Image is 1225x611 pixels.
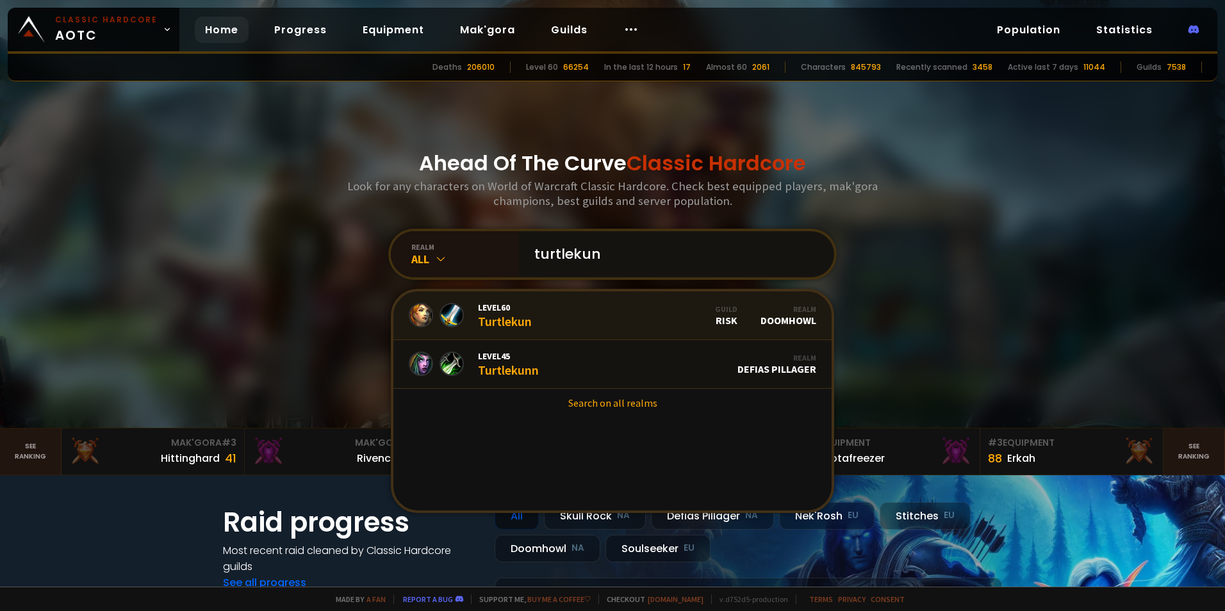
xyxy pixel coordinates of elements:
[598,594,703,604] span: Checkout
[715,304,737,314] div: Guild
[478,350,539,362] span: Level 45
[1137,61,1162,73] div: Guilds
[478,302,532,313] span: Level 60
[605,535,711,562] div: Soulseeker
[851,61,881,73] div: 845793
[987,17,1071,43] a: Population
[880,502,971,530] div: Stitches
[796,428,980,475] a: #2Equipment88Notafreezer
[478,302,532,329] div: Turtlekun
[1007,450,1035,466] div: Erkah
[760,304,816,314] div: Realm
[804,436,972,450] div: Equipment
[1167,61,1186,73] div: 7538
[8,8,179,51] a: Classic HardcoreAOTC
[495,535,600,562] div: Doomhowl
[541,17,598,43] a: Guilds
[627,149,806,177] span: Classic Hardcore
[352,17,434,43] a: Equipment
[252,436,420,450] div: Mak'Gora
[801,61,846,73] div: Characters
[225,450,236,467] div: 41
[648,594,703,604] a: [DOMAIN_NAME]
[55,14,158,26] small: Classic Hardcore
[223,542,479,574] h4: Most recent raid cleaned by Classic Hardcore guilds
[711,594,788,604] span: v. d752d5 - production
[944,509,955,522] small: EU
[328,594,386,604] span: Made by
[393,340,832,389] a: Level45TurtlekunnRealmDefias Pillager
[223,575,306,590] a: See all progress
[715,304,737,327] div: Risk
[342,179,883,208] h3: Look for any characters on World of Warcraft Classic Hardcore. Check best equipped players, mak'g...
[527,594,591,604] a: Buy me a coffee
[393,389,832,417] a: Search on all realms
[838,594,866,604] a: Privacy
[896,61,967,73] div: Recently scanned
[527,231,819,277] input: Search a character...
[467,61,495,73] div: 206010
[760,304,816,327] div: Doomhowl
[69,436,237,450] div: Mak'Gora
[683,61,691,73] div: 17
[264,17,337,43] a: Progress
[411,252,519,266] div: All
[1008,61,1078,73] div: Active last 7 days
[1083,61,1105,73] div: 11044
[471,594,591,604] span: Support me,
[195,17,249,43] a: Home
[737,353,816,375] div: Defias Pillager
[1163,428,1225,475] a: Seeranking
[478,350,539,378] div: Turtlekunn
[809,594,833,604] a: Terms
[544,502,646,530] div: Skull Rock
[245,428,429,475] a: Mak'Gora#2Rivench100
[604,61,678,73] div: In the last 12 hours
[980,428,1164,475] a: #3Equipment88Erkah
[223,502,479,542] h1: Raid progress
[752,61,769,73] div: 2061
[745,509,758,522] small: NA
[366,594,386,604] a: a fan
[973,61,992,73] div: 3458
[779,502,875,530] div: Nek'Rosh
[526,61,558,73] div: Level 60
[871,594,905,604] a: Consent
[161,450,220,466] div: Hittinghard
[1086,17,1163,43] a: Statistics
[823,450,885,466] div: Notafreezer
[411,242,519,252] div: realm
[432,61,462,73] div: Deaths
[55,14,158,45] span: AOTC
[419,148,806,179] h1: Ahead Of The Curve
[651,502,774,530] div: Defias Pillager
[495,502,539,530] div: All
[222,436,236,449] span: # 3
[393,291,832,340] a: Level60TurtlekunGuildRiskRealmDoomhowl
[988,436,1156,450] div: Equipment
[988,436,1003,449] span: # 3
[571,542,584,555] small: NA
[684,542,695,555] small: EU
[988,450,1002,467] div: 88
[62,428,245,475] a: Mak'Gora#3Hittinghard41
[737,353,816,363] div: Realm
[563,61,589,73] div: 66254
[848,509,859,522] small: EU
[706,61,747,73] div: Almost 60
[450,17,525,43] a: Mak'gora
[357,450,397,466] div: Rivench
[403,594,453,604] a: Report a bug
[617,509,630,522] small: NA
